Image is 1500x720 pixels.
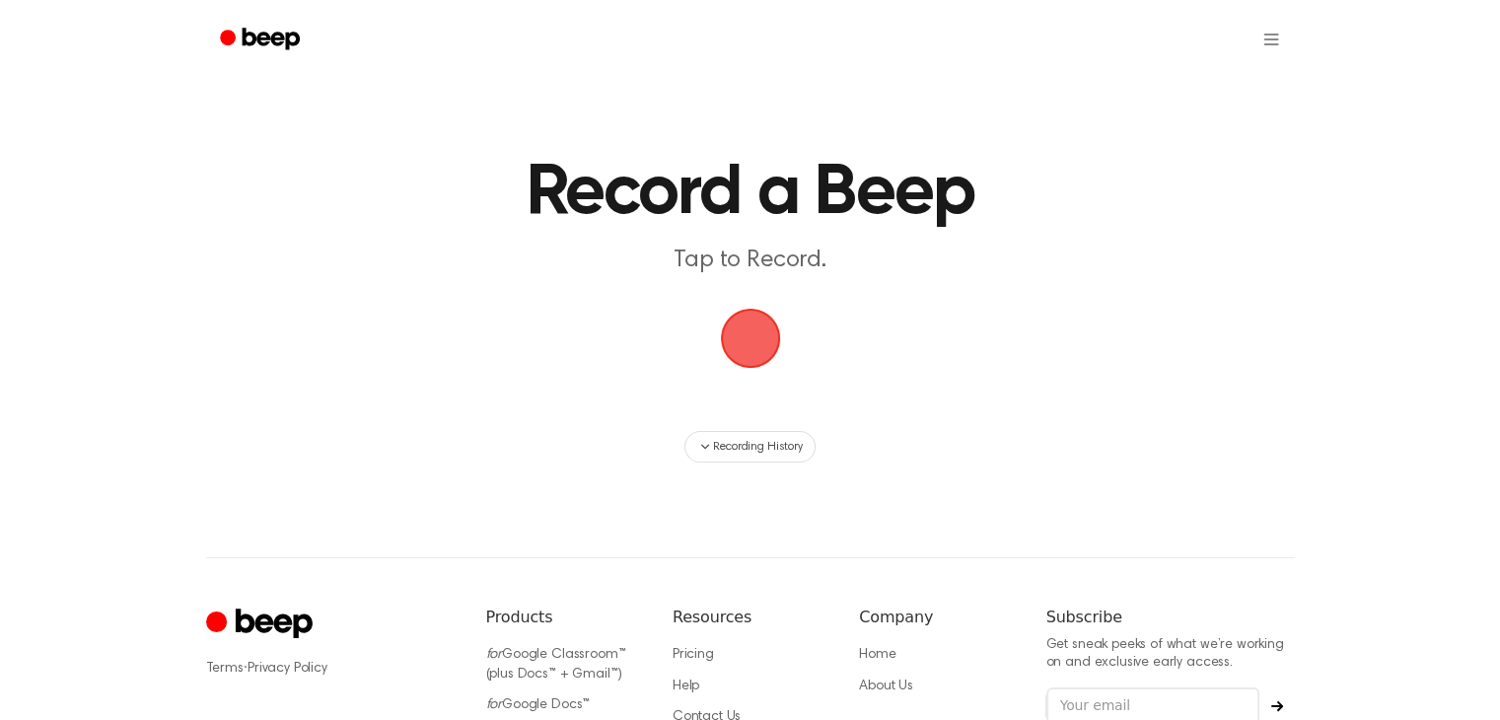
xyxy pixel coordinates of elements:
[673,680,699,693] a: Help
[486,606,641,629] h6: Products
[673,606,827,629] h6: Resources
[859,606,1014,629] h6: Company
[859,648,895,662] a: Home
[1046,606,1295,629] h6: Subscribe
[486,698,503,712] i: for
[246,158,1255,229] h1: Record a Beep
[486,648,626,682] a: forGoogle Classroom™ (plus Docs™ + Gmail™)
[372,245,1129,277] p: Tap to Record.
[248,662,327,676] a: Privacy Policy
[206,606,318,644] a: Cruip
[206,21,318,59] a: Beep
[206,662,244,676] a: Terms
[721,309,780,368] img: Beep Logo
[859,680,913,693] a: About Us
[673,648,714,662] a: Pricing
[1259,700,1295,712] button: Subscribe
[206,659,455,679] div: ·
[486,698,591,712] a: forGoogle Docs™
[1248,16,1295,63] button: Open menu
[486,648,503,662] i: for
[684,431,815,463] button: Recording History
[713,438,802,456] span: Recording History
[1046,637,1295,672] p: Get sneak peeks of what we’re working on and exclusive early access.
